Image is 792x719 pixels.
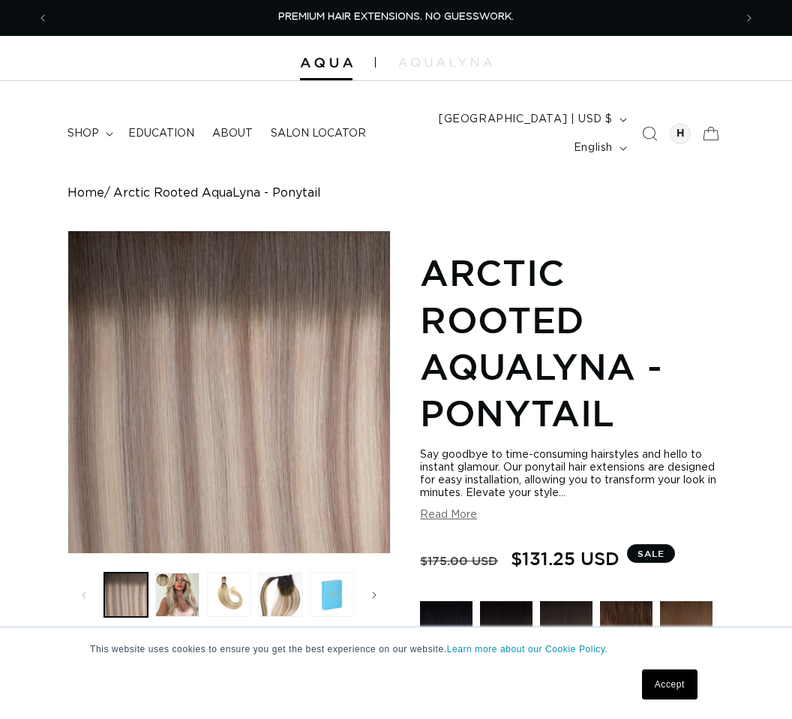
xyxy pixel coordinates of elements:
span: About [212,127,253,140]
s: $175.00 USD [420,546,498,575]
a: 1N Natural Black - Ponytail [480,601,532,661]
button: Load image 2 in gallery view [155,573,199,617]
button: Load image 5 in gallery view [310,573,354,617]
button: English [565,134,633,162]
span: Sale [627,544,675,563]
span: Salon Locator [271,127,366,140]
button: Next announcement [733,4,766,32]
img: Aqua Hair Extensions [300,58,352,68]
a: Home [67,186,104,200]
a: 1B Soft Black - Ponytail [540,601,592,661]
button: Load image 3 in gallery view [207,573,251,617]
img: 2 Dark Brown - Ponytail [600,601,652,654]
img: 4 Medium Brown - Ponytail [660,601,712,654]
button: [GEOGRAPHIC_DATA] | USD $ [430,105,633,134]
button: Previous announcement [26,4,59,32]
nav: breadcrumbs [67,186,725,200]
img: 1B Soft Black - Ponytail [540,601,592,654]
span: Education [128,127,194,140]
a: Accept [642,669,697,699]
img: aqualyna.com [398,58,492,67]
span: $131.25 USD [511,544,619,573]
media-gallery: Gallery Viewer [67,230,391,621]
p: This website uses cookies to ensure you get the best experience on our website. [90,642,702,656]
span: English [574,140,613,156]
h1: Arctic Rooted AquaLyna - Ponytail [420,249,724,437]
button: Slide left [67,579,100,612]
span: PREMIUM HAIR EXTENSIONS. NO GUESSWORK. [278,12,514,22]
span: shop [67,127,99,140]
div: Say goodbye to time-consuming hairstyles and hello to instant glamour. Our ponytail hair extensio... [420,449,724,500]
a: Learn more about our Cookie Policy. [447,644,608,654]
a: About [203,118,262,149]
a: 1 Black - Ponytail [420,601,472,661]
summary: shop [58,118,119,149]
a: 2 Dark Brown - Ponytail [600,601,652,661]
button: Slide right [358,579,391,612]
span: [GEOGRAPHIC_DATA] | USD $ [439,112,613,128]
button: Read More [420,509,477,522]
img: 1 Black - Ponytail [420,601,472,654]
a: Education [119,118,203,149]
span: Arctic Rooted AquaLyna - Ponytail [113,186,321,200]
a: Salon Locator [262,118,375,149]
button: Load image 4 in gallery view [258,573,302,617]
a: 4 Medium Brown - Ponytail [660,601,712,661]
img: 1N Natural Black - Ponytail [480,601,532,654]
summary: Search [633,117,666,150]
button: Load image 1 in gallery view [104,573,148,617]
